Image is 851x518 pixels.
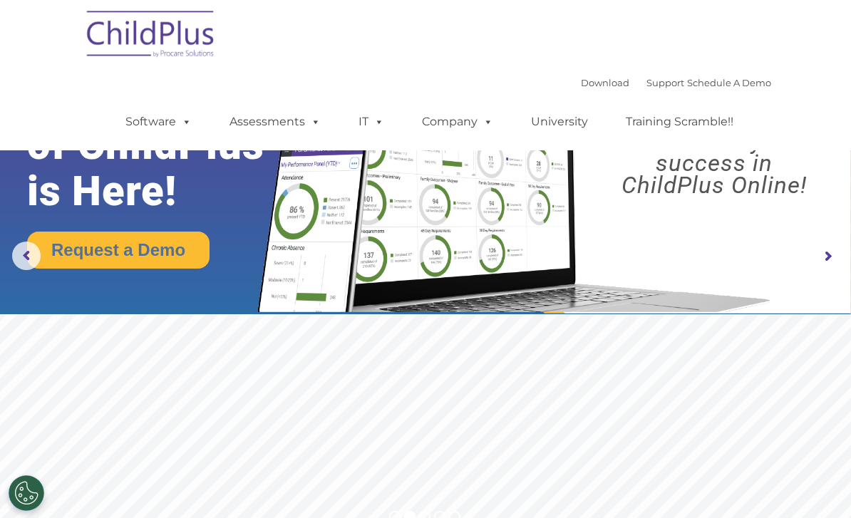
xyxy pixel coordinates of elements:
rs-layer: Boost your productivity and streamline your success in ChildPlus Online! [588,86,840,196]
a: Assessments [215,108,335,136]
a: Company [408,108,507,136]
font: | [581,77,771,88]
img: ChildPlus by Procare Solutions [80,1,222,72]
a: Software [111,108,206,136]
a: Schedule A Demo [687,77,771,88]
a: Training Scramble!! [612,108,748,136]
a: Download [581,77,629,88]
a: University [517,108,602,136]
rs-layer: The Future of ChildPlus is Here! [27,76,299,214]
button: Cookies Settings [9,475,44,511]
a: Request a Demo [27,232,210,269]
a: IT [344,108,398,136]
a: Support [646,77,684,88]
